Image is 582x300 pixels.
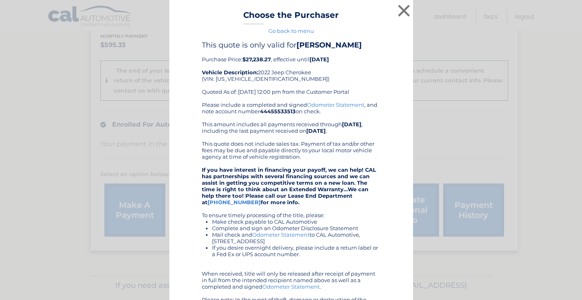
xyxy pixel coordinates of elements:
b: 44455533513 [260,108,296,114]
button: × [396,2,412,19]
strong: Vehicle Description: [202,69,258,76]
li: Mail check and to CAL Automotive, [STREET_ADDRESS] [212,231,381,244]
a: Odometer Statement [307,101,364,108]
li: Make check payable to CAL Automotive [212,218,381,225]
a: Odometer Statement [252,231,309,238]
a: Go back to menu [268,28,314,34]
strong: If you have interest in financing your payoff, we can help! CAL has partnerships with several fin... [202,166,376,205]
b: [PERSON_NAME] [296,41,362,50]
b: $27,238.27 [242,56,271,63]
li: Complete and sign an Odometer Disclosure Statement [212,225,381,231]
h4: This quote is only valid for [202,41,381,50]
b: [DATE] [342,121,361,127]
a: [PHONE_NUMBER] [208,199,261,205]
b: [DATE] [306,127,326,134]
li: If you desire overnight delivery, please include a return label or a Fed Ex or UPS account number. [212,244,381,257]
b: [DATE] [309,56,329,63]
a: Odometer Statement [262,283,320,290]
div: Purchase Price: , effective until 2022 Jeep Cherokee (VIN: [US_VEHICLE_IDENTIFICATION_NUMBER]) Qu... [202,41,381,101]
h3: Choose the Purchaser [243,10,339,24]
